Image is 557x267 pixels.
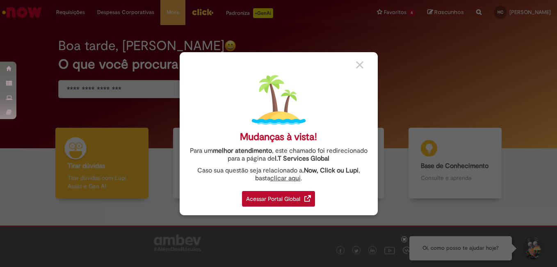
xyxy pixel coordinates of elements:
[302,166,358,175] strong: .Now, Click ou Lupi
[275,150,329,163] a: I.T Services Global
[270,170,301,182] a: clicar aqui
[304,195,311,202] img: redirect_link.png
[242,186,315,207] a: Acessar Portal Global
[186,147,372,163] div: Para um , este chamado foi redirecionado para a página de
[356,61,363,69] img: close_button_grey.png
[213,147,272,155] strong: melhor atendimento
[186,167,372,182] div: Caso sua questão seja relacionado a , basta .
[242,191,315,207] div: Acessar Portal Global
[240,131,317,143] div: Mudanças à vista!
[252,73,306,127] img: island.png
